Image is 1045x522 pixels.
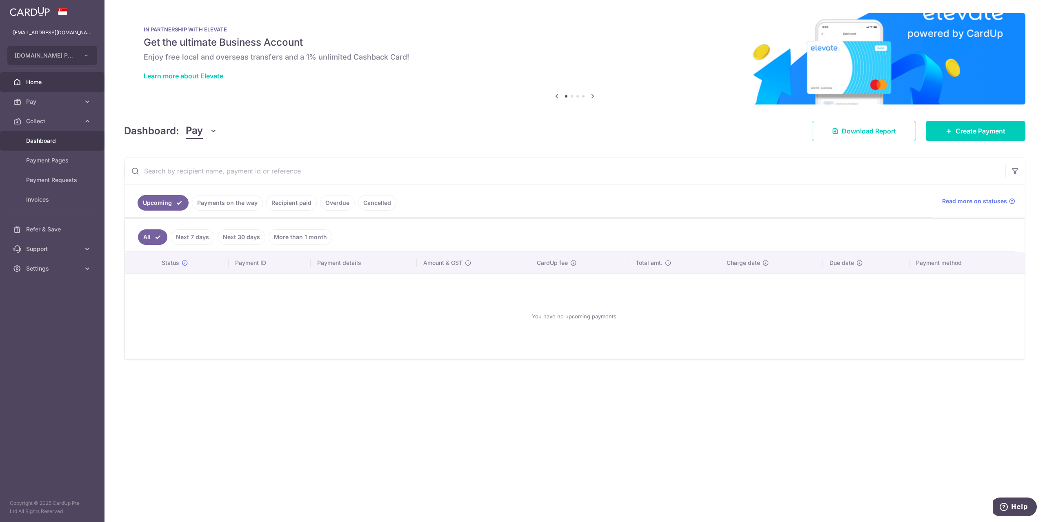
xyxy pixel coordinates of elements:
span: Payment Requests [26,176,80,184]
p: IN PARTNERSHIP WITH ELEVATE [144,26,1006,33]
div: You have no upcoming payments. [135,280,1015,352]
span: Payment Pages [26,156,80,164]
button: Pay [186,123,217,139]
span: Total amt. [636,259,663,267]
span: Settings [26,264,80,273]
a: Payments on the way [192,195,263,211]
span: Create Payment [956,126,1005,136]
th: Payment details [311,252,417,273]
span: Home [26,78,80,86]
th: Payment method [909,252,1025,273]
span: Read more on statuses [942,197,1007,205]
span: Refer & Save [26,225,80,233]
span: CardUp fee [537,259,568,267]
span: Charge date [727,259,760,267]
a: Overdue [320,195,355,211]
a: More than 1 month [269,229,332,245]
iframe: Opens a widget where you can find more information [993,498,1037,518]
a: Learn more about Elevate [144,72,223,80]
p: [EMAIL_ADDRESS][DOMAIN_NAME] [13,29,91,37]
h6: Enjoy free local and overseas transfers and a 1% unlimited Cashback Card! [144,52,1006,62]
span: Due date [829,259,854,267]
span: Amount & GST [423,259,462,267]
span: [DOMAIN_NAME] PTE. LTD. [15,51,75,60]
a: Upcoming [138,195,189,211]
span: Support [26,245,80,253]
span: Pay [26,98,80,106]
th: Payment ID [229,252,311,273]
button: [DOMAIN_NAME] PTE. LTD. [7,46,97,65]
img: Renovation banner [124,13,1025,104]
span: Collect [26,117,80,125]
span: Pay [186,123,203,139]
a: Cancelled [358,195,396,211]
input: Search by recipient name, payment id or reference [125,158,1005,184]
span: Invoices [26,195,80,204]
img: CardUp [10,7,50,16]
span: Dashboard [26,137,80,145]
a: Download Report [812,121,916,141]
a: Recipient paid [266,195,317,211]
a: Create Payment [926,121,1025,141]
h4: Dashboard: [124,124,179,138]
span: Download Report [842,126,896,136]
h5: Get the ultimate Business Account [144,36,1006,49]
a: Next 7 days [171,229,214,245]
span: Status [162,259,179,267]
a: Next 30 days [218,229,265,245]
a: All [138,229,167,245]
a: Read more on statuses [942,197,1015,205]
